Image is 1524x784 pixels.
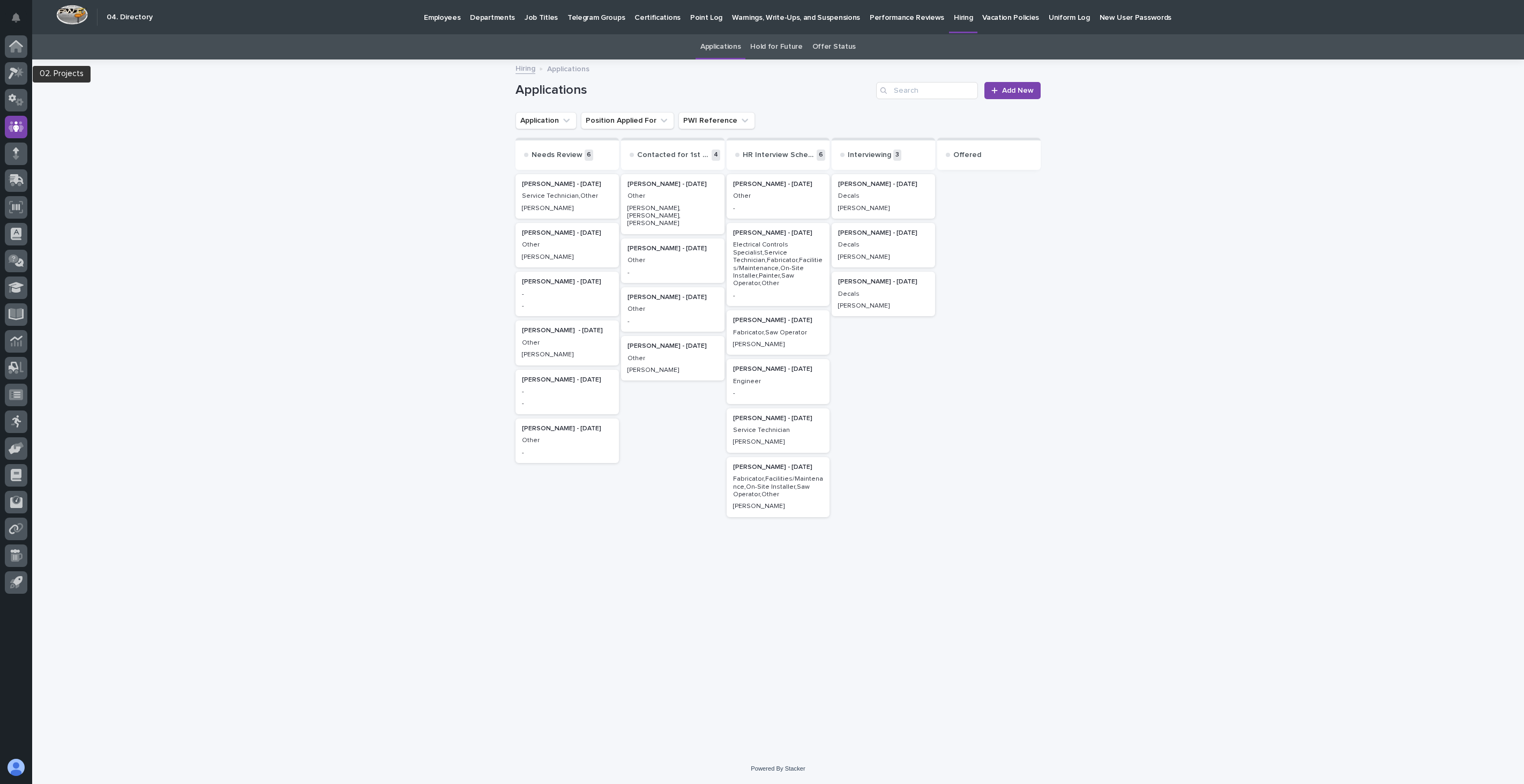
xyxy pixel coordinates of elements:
p: Contacted for 1st Interview [637,151,709,160]
p: Offered [953,151,981,160]
p: Other [627,257,718,264]
p: [PERSON_NAME] - [DATE] [733,365,824,373]
a: [PERSON_NAME] - [DATE]-- [516,272,619,316]
p: - [733,390,824,397]
img: Workspace Logo [56,5,88,25]
p: [PERSON_NAME] - [DATE] [838,181,929,188]
p: Needs Review [532,151,582,160]
p: Applications [547,62,589,74]
p: [PERSON_NAME] [838,205,929,212]
div: [PERSON_NAME] - [DATE]Electrical Controls Specialist,Service Technician,Fabricator,Facilities/Mai... [727,223,830,306]
p: [PERSON_NAME] - [DATE] [627,342,718,350]
a: [PERSON_NAME] - [DATE]Decals[PERSON_NAME] [832,272,935,316]
div: Notifications [13,13,27,30]
p: [PERSON_NAME], [PERSON_NAME], [PERSON_NAME] [627,205,718,228]
button: users-avatar [5,756,27,779]
p: Other [627,355,718,362]
p: Other [627,305,718,313]
span: Add New [1002,87,1034,94]
p: Interviewing [848,151,891,160]
p: Other [522,437,612,444]
a: [PERSON_NAME] - [DATE]Other[PERSON_NAME] [621,336,724,380]
p: [PERSON_NAME] - [DATE] [522,181,612,188]
p: - [627,318,718,325]
p: Fabricator,Saw Operator [733,329,824,337]
p: - [733,292,824,300]
p: Decals [838,290,929,298]
p: 6 [585,150,593,161]
p: [PERSON_NAME] - [DATE] [733,415,824,422]
a: [PERSON_NAME] - [DATE]Decals[PERSON_NAME] [832,223,935,267]
a: [PERSON_NAME] - [DATE]Service Technician[PERSON_NAME] [727,408,830,453]
a: [PERSON_NAME] - [DATE]-- [516,370,619,414]
a: Offer Status [812,34,856,59]
p: 6 [817,150,825,161]
p: Service Technician [733,427,824,434]
a: [PERSON_NAME] - [DATE]Engineer- [727,359,830,404]
p: [PERSON_NAME] - [DATE] [838,278,929,286]
h2: 04. Directory [107,13,153,22]
p: - [522,400,612,407]
input: Search [876,82,978,99]
button: Notifications [5,6,27,29]
div: [PERSON_NAME] - [DATE]Other- [516,419,619,463]
p: [PERSON_NAME] [733,503,824,510]
p: [PERSON_NAME] - [DATE] [627,181,718,188]
h1: Applications [516,83,872,98]
p: [PERSON_NAME] - [DATE] [522,327,612,334]
a: [PERSON_NAME] - [DATE]Fabricator,Facilities/Maintenance,On-Site Installer,Saw Operator,Other[PERS... [727,457,830,517]
p: Send to... [1054,138,1134,147]
p: - [522,302,612,310]
a: [PERSON_NAME] - [DATE]Other- [727,174,830,219]
a: Hiring [516,62,535,74]
p: Notified Of No Interview [1072,160,1117,178]
p: [PERSON_NAME] [838,302,929,310]
p: [PERSON_NAME] [522,253,612,261]
a: [PERSON_NAME] - [DATE]Service Technician,Other[PERSON_NAME] [516,174,619,219]
p: [PERSON_NAME] - [DATE] [522,376,612,384]
div: [PERSON_NAME] - [DATE]Decals[PERSON_NAME] [832,174,935,219]
p: Send to... [422,138,454,147]
p: [PERSON_NAME] - [DATE] [522,425,612,432]
p: [PERSON_NAME] - [DATE] [733,317,824,324]
p: [PERSON_NAME] - [DATE] [733,229,824,237]
button: Application [516,112,577,129]
a: Hold for Future [750,34,802,59]
p: [PERSON_NAME] [733,341,824,348]
div: [PERSON_NAME] - [DATE]Other- [621,238,724,283]
p: Other [522,339,612,347]
p: Other [522,241,612,249]
p: Decals [838,192,929,200]
a: [PERSON_NAME] - [DATE]Fabricator,Saw Operator[PERSON_NAME] [727,310,830,355]
a: Applications [700,34,741,59]
p: [PERSON_NAME] - [DATE] [522,229,612,237]
a: Add New [984,82,1041,99]
p: [PERSON_NAME] [838,253,929,261]
p: [PERSON_NAME] - [DATE] [733,464,824,471]
p: Other [627,192,718,200]
a: [PERSON_NAME] - [DATE]Other[PERSON_NAME] [516,320,619,365]
p: [PERSON_NAME] [522,351,612,359]
p: [PERSON_NAME] [733,438,824,446]
div: [PERSON_NAME] - [DATE]Other- [621,287,724,332]
p: - [522,388,612,395]
p: - [627,269,718,277]
p: Engineer [733,378,824,385]
p: [PERSON_NAME] [522,205,612,212]
div: [PERSON_NAME] - [DATE]Other[PERSON_NAME], [PERSON_NAME], [PERSON_NAME] [621,174,724,234]
a: [PERSON_NAME] - [DATE]Other[PERSON_NAME] [516,223,619,267]
p: HR Interview Scheduled / Complete [743,151,815,160]
p: Rejected Offer [1072,363,1117,381]
a: Powered By Stacker [751,765,805,772]
p: Declined to Offer [1072,292,1117,310]
p: Service Technician,Other [522,192,612,200]
button: PWI Reference [678,112,755,129]
p: [PERSON_NAME] - [DATE] [627,294,718,301]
